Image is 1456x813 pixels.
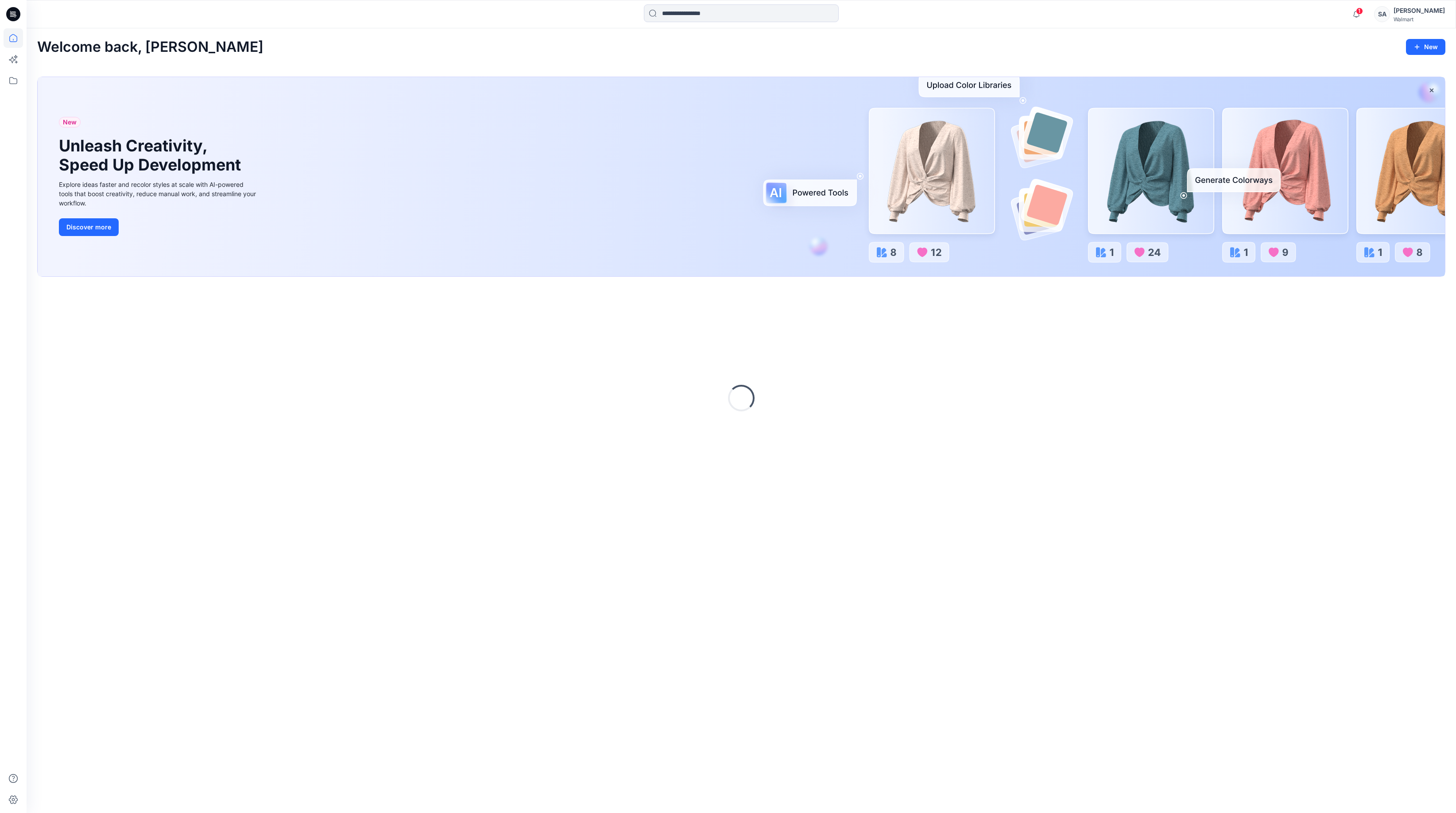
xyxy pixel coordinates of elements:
[1374,6,1390,22] div: SA
[59,218,258,236] a: Discover more
[1394,5,1445,16] div: [PERSON_NAME]
[63,117,77,128] span: New
[59,218,119,236] button: Discover more
[37,39,263,55] h2: Welcome back, [PERSON_NAME]
[1356,8,1363,15] span: 1
[59,136,245,174] h1: Unleash Creativity, Speed Up Development
[59,180,258,208] div: Explore ideas faster and recolor styles at scale with AI-powered tools that boost creativity, red...
[1394,16,1445,23] div: Walmart
[1406,39,1445,55] button: New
